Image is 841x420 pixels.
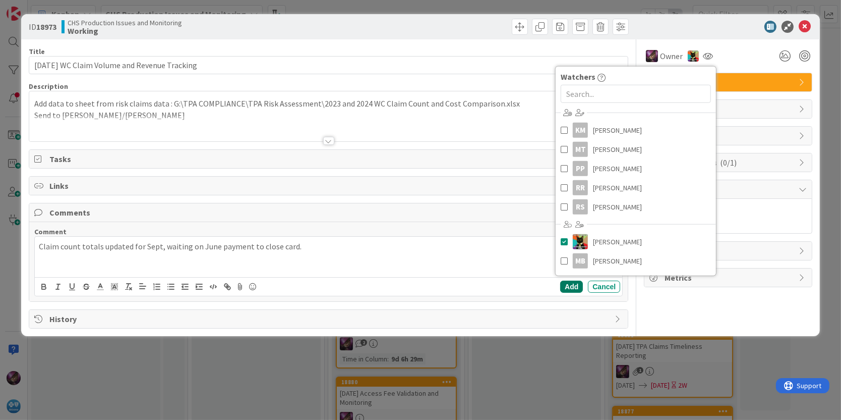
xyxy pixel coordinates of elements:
[665,103,794,115] span: Dates
[49,313,610,325] span: History
[34,227,67,236] span: Comment
[556,140,716,159] a: MT[PERSON_NAME]
[29,82,68,91] span: Description
[646,50,658,62] img: ML
[573,161,588,176] div: PP
[665,76,794,88] span: Reporting
[39,241,619,252] p: Claim count totals updated for Sept, waiting on June payment to close card.
[588,281,620,293] button: Cancel
[593,123,642,138] span: [PERSON_NAME]
[556,232,716,251] a: JE[PERSON_NAME]
[49,180,610,192] span: Links
[665,156,794,169] span: Custom Fields
[573,180,588,195] div: RR
[573,253,588,269] div: MB
[560,281,583,293] button: Add
[49,206,610,219] span: Comments
[556,271,716,290] a: SB[PERSON_NAME]
[573,199,588,215] div: RS
[556,197,716,217] a: RS[PERSON_NAME]
[593,253,642,269] span: [PERSON_NAME]
[688,50,699,62] img: JE
[561,85,711,103] input: Search...
[556,178,716,197] a: RR[PERSON_NAME]
[665,183,794,195] span: Attachments
[29,56,629,74] input: type card name here...
[660,50,683,62] span: Owner
[573,123,588,138] div: KM
[29,47,45,56] label: Title
[573,234,588,249] img: JE
[593,199,642,215] span: [PERSON_NAME]
[593,142,642,157] span: [PERSON_NAME]
[573,142,588,157] div: MT
[556,121,716,140] a: KM[PERSON_NAME]
[34,110,623,121] p: Send to [PERSON_NAME]/[PERSON_NAME]
[720,157,737,168] span: ( 0/1 )
[36,22,56,32] b: 18973
[593,180,642,195] span: [PERSON_NAME]
[34,98,623,110] p: Add data to sheet from risk claims data : G:\TPA COMPLIANCE\TPA Risk Assessment\2023 and 2024 WC ...
[665,130,794,142] span: Block
[593,234,642,249] span: [PERSON_NAME]
[29,21,56,33] span: ID
[21,2,46,14] span: Support
[665,272,794,284] span: Metrics
[593,161,642,176] span: [PERSON_NAME]
[665,245,794,257] span: Mirrors
[68,27,182,35] b: Working
[561,71,595,83] span: Watchers
[556,159,716,178] a: PP[PERSON_NAME]
[68,19,182,27] span: CHS Production Issues and Monitoring
[49,153,610,165] span: Tasks
[556,251,716,271] a: MB[PERSON_NAME]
